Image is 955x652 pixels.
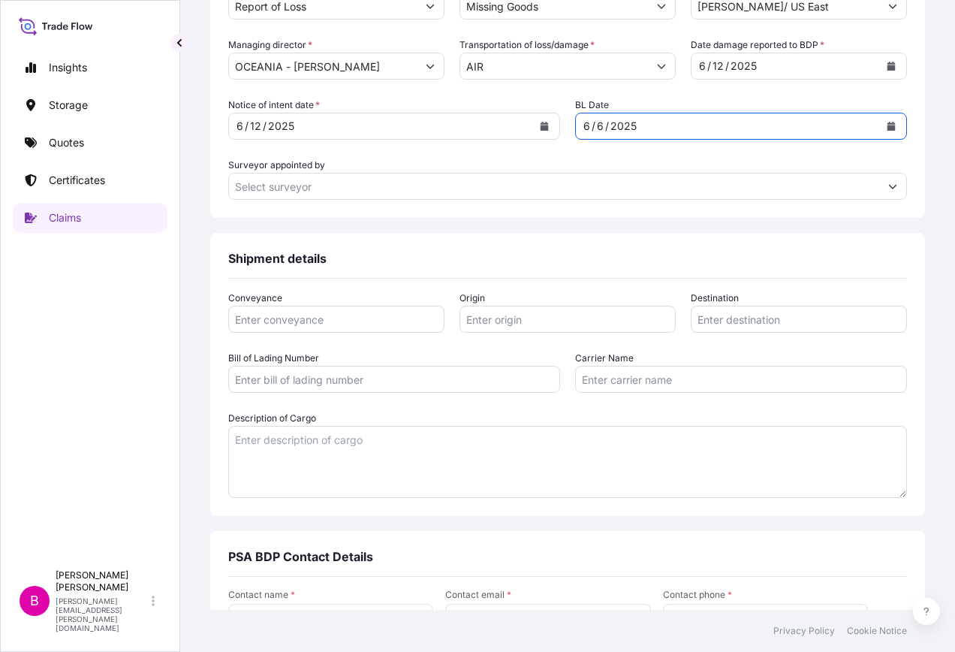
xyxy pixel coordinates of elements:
[663,604,868,631] input: +1 (111) 111-111
[228,604,433,631] input: Who can we talk to?
[609,117,638,135] div: year,
[228,549,373,564] span: PSA BDP Contact Details
[56,569,149,593] p: [PERSON_NAME] [PERSON_NAME]
[13,53,167,83] a: Insights
[49,173,105,188] p: Certificates
[228,38,312,53] label: Managing director
[249,117,263,135] div: day,
[773,625,835,637] a: Privacy Policy
[697,57,707,75] div: month,
[56,596,149,632] p: [PERSON_NAME][EMAIL_ADDRESS][PERSON_NAME][DOMAIN_NAME]
[229,53,417,80] input: Select managing director
[267,117,296,135] div: year,
[228,411,316,426] label: Description of Cargo
[711,57,725,75] div: day,
[663,589,868,601] span: Contact phone
[49,60,87,75] p: Insights
[13,165,167,195] a: Certificates
[417,53,444,80] button: Show suggestions
[532,114,556,138] button: Calendar
[847,625,907,637] a: Cookie Notice
[460,53,648,80] input: Select transportation
[228,291,282,306] label: Conveyance
[445,604,650,631] input: Who can we email?
[228,158,325,173] label: Surveyor appointed by
[707,57,711,75] div: /
[729,57,758,75] div: year,
[228,589,433,601] span: Contact name
[228,351,319,366] label: Bill of Lading Number
[879,173,906,200] button: Show suggestions
[235,117,245,135] div: month,
[30,593,39,608] span: B
[605,117,609,135] div: /
[691,291,739,306] label: Destination
[459,306,676,333] input: Enter origin
[725,57,729,75] div: /
[445,589,650,601] span: Contact email
[575,98,609,113] span: BL Date
[245,117,249,135] div: /
[13,90,167,120] a: Storage
[228,366,560,393] input: Enter bill of lading number
[228,98,320,113] span: Notice of intent date
[648,53,675,80] button: Show suggestions
[575,366,907,393] input: Enter carrier name
[691,306,907,333] input: Enter destination
[459,291,485,306] label: Origin
[229,173,879,200] input: Select surveyor
[879,54,903,78] button: Calendar
[459,38,595,53] label: Transportation of loss/damage
[13,128,167,158] a: Quotes
[13,203,167,233] a: Claims
[228,306,444,333] input: Enter conveyance
[592,117,595,135] div: /
[879,114,903,138] button: Calendar
[49,135,84,150] p: Quotes
[691,38,824,53] span: Date damage reported to BDP
[263,117,267,135] div: /
[582,117,592,135] div: month,
[228,251,327,266] span: Shipment details
[575,351,634,366] label: Carrier Name
[49,98,88,113] p: Storage
[595,117,605,135] div: day,
[49,210,81,225] p: Claims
